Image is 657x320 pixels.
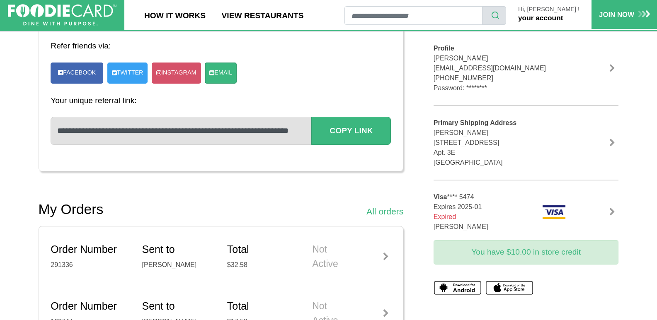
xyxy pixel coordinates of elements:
a: your account [518,14,563,22]
span: Facebook [63,69,96,76]
a: Order Number 291336 Sent to [PERSON_NAME] Total $32.58 Not Active [51,226,391,283]
b: Visa [434,193,447,200]
div: [PERSON_NAME] [142,260,215,270]
a: Facebook [54,65,99,81]
button: search [482,6,506,25]
div: **** 5474 Expires 2025-01 [PERSON_NAME] [427,192,536,232]
input: restaurant search [344,6,482,25]
span: Email [214,68,232,77]
h5: Order Number [51,243,129,256]
button: Copy Link [311,117,391,144]
h2: My Orders [39,201,104,218]
img: visa.png [542,205,566,219]
h4: Refer friends via: [51,41,391,51]
address: [PERSON_NAME] [STREET_ADDRESS] Apt. 3E [GEOGRAPHIC_DATA] [434,118,566,168]
p: Hi, [PERSON_NAME] ! [518,6,579,13]
h5: Total [227,300,300,313]
span: Instagram [161,68,196,77]
h5: Total [227,243,300,256]
span: Expired [434,213,456,220]
h5: Sent to [142,243,215,256]
img: FoodieCard; Eat, Drink, Save, Donate [8,4,116,26]
h5: Sent to [142,300,215,313]
a: Twitter [107,63,148,84]
div: Not Active [312,242,391,271]
h4: Your unique referral link: [51,96,391,105]
div: [PERSON_NAME] [EMAIL_ADDRESS][DOMAIN_NAME] [PHONE_NUMBER] Password: ******** [434,43,566,93]
a: All orders [366,205,403,218]
b: Primary Shipping Address [434,119,516,126]
span: Twitter [117,68,143,77]
b: Profile [434,45,454,52]
a: Email [205,63,237,84]
a: Instagram [152,63,201,84]
div: 291336 [51,260,129,270]
h5: Order Number [51,300,129,313]
div: $32.58 [227,260,300,270]
div: You have $10.00 in store credit [434,240,619,265]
